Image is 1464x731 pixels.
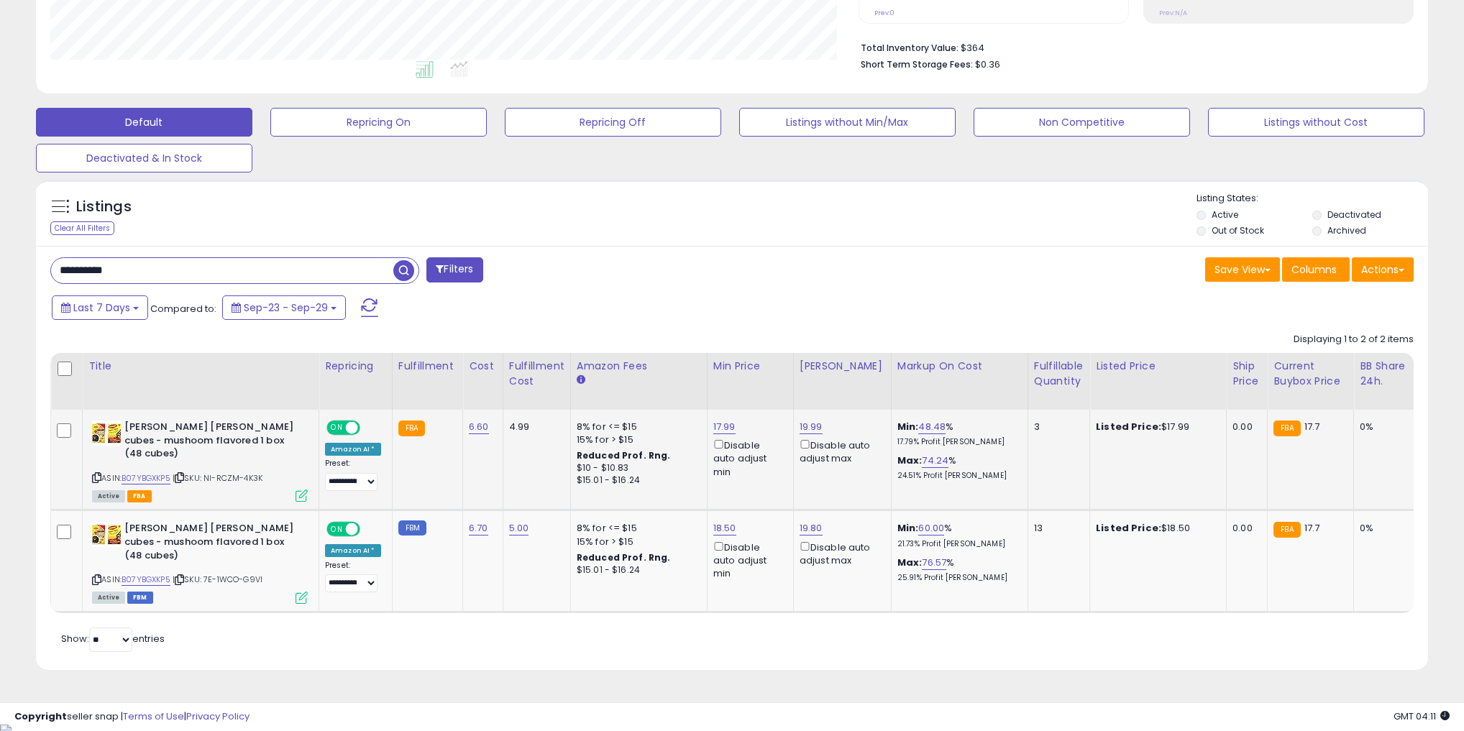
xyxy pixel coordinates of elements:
a: 76.57 [922,556,946,570]
span: Sep-23 - Sep-29 [244,300,328,315]
div: 3 [1034,420,1079,433]
button: Save View [1205,257,1280,282]
h5: Listings [76,197,132,217]
a: B07YBGXKP5 [122,472,170,484]
div: Preset: [325,459,381,491]
span: ON [328,523,346,535]
div: % [897,420,1017,447]
a: 74.24 [922,454,948,468]
th: The percentage added to the cost of goods (COGS) that forms the calculator for Min & Max prices. [891,353,1028,410]
div: Repricing [325,359,386,374]
b: [PERSON_NAME] [PERSON_NAME] cubes - mushoom flavored 1 box (48 cubes) [124,420,299,464]
div: seller snap | | [14,710,250,724]
div: $10 - $10.83 [577,462,696,474]
span: All listings currently available for purchase on Amazon [92,592,125,604]
div: Markup on Cost [897,359,1022,374]
img: 51lQ6DkkTHL._SL40_.jpg [92,420,121,446]
div: % [897,556,1017,583]
li: $364 [861,38,1404,55]
p: 24.51% Profit [PERSON_NAME] [897,471,1017,481]
div: ASIN: [92,420,308,500]
div: 8% for <= $15 [577,522,696,535]
span: | SKU: 7E-1WCO-G9VI [173,574,262,585]
button: Last 7 Days [52,295,148,320]
div: % [897,454,1017,481]
div: Cost [469,359,497,374]
span: FBM [127,592,153,604]
a: 19.80 [800,521,823,535]
button: Repricing Off [505,108,721,137]
button: Listings without Min/Max [739,108,956,137]
span: | SKU: NI-RCZM-4K3K [173,472,262,484]
span: 2025-10-7 04:11 GMT [1394,709,1450,723]
div: 4.99 [509,420,559,433]
button: Deactivated & In Stock [36,144,252,173]
small: FBM [398,520,426,535]
div: Listed Price [1096,359,1220,374]
button: Non Competitive [974,108,1190,137]
div: $15.01 - $16.24 [577,474,696,487]
a: 6.70 [469,521,488,535]
div: 15% for > $15 [577,535,696,548]
b: Max: [897,556,923,569]
button: Columns [1282,257,1350,282]
span: FBA [127,490,152,502]
small: Prev: N/A [1159,9,1187,17]
p: Listing States: [1197,192,1428,206]
p: 25.91% Profit [PERSON_NAME] [897,573,1017,583]
div: Amazon AI * [325,443,381,456]
a: Privacy Policy [186,709,250,723]
a: 48.48 [918,420,946,434]
div: Fulfillment [398,359,457,374]
div: Clear All Filters [50,221,114,235]
button: Default [36,108,252,137]
span: OFF [358,422,381,434]
small: FBA [398,420,425,436]
div: BB Share 24h. [1360,359,1412,389]
b: Reduced Prof. Rng. [577,449,671,461]
span: ON [328,422,346,434]
div: Amazon AI * [325,544,381,557]
div: Fulfillable Quantity [1034,359,1084,389]
small: FBA [1273,420,1300,436]
span: $0.36 [975,58,1000,71]
a: 60.00 [918,521,944,535]
div: Disable auto adjust min [713,539,782,581]
div: Disable auto adjust min [713,437,782,479]
div: 0.00 [1232,420,1256,433]
div: 8% for <= $15 [577,420,696,433]
b: Reduced Prof. Rng. [577,551,671,564]
label: Active [1212,208,1238,221]
a: Terms of Use [123,709,184,723]
img: 51lQ6DkkTHL._SL40_.jpg [92,522,121,547]
button: Repricing On [270,108,487,137]
label: Archived [1327,224,1366,236]
span: Last 7 Days [73,300,130,315]
div: Disable auto adjust max [800,437,880,465]
b: Listed Price: [1096,521,1161,535]
div: Fulfillment Cost [509,359,564,389]
div: Disable auto adjust max [800,539,880,567]
p: 21.73% Profit [PERSON_NAME] [897,539,1017,549]
div: Title [88,359,313,374]
span: OFF [358,523,381,535]
div: % [897,522,1017,548]
a: 19.99 [800,420,823,434]
small: Prev: 0 [874,9,895,17]
b: [PERSON_NAME] [PERSON_NAME] cubes - mushoom flavored 1 box (48 cubes) [124,522,299,566]
b: Max: [897,454,923,467]
span: 17.7 [1304,420,1320,433]
div: $15.01 - $16.24 [577,564,696,576]
span: All listings currently available for purchase on Amazon [92,490,125,502]
div: 13 [1034,522,1079,535]
div: Ship Price [1232,359,1261,389]
div: Min Price [713,359,787,374]
b: Min: [897,420,919,433]
div: Preset: [325,561,381,593]
div: $18.50 [1096,522,1215,535]
div: Displaying 1 to 2 of 2 items [1294,333,1414,346]
div: 15% for > $15 [577,433,696,446]
a: B07YBGXKP5 [122,574,170,586]
small: FBA [1273,522,1300,538]
div: $17.99 [1096,420,1215,433]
